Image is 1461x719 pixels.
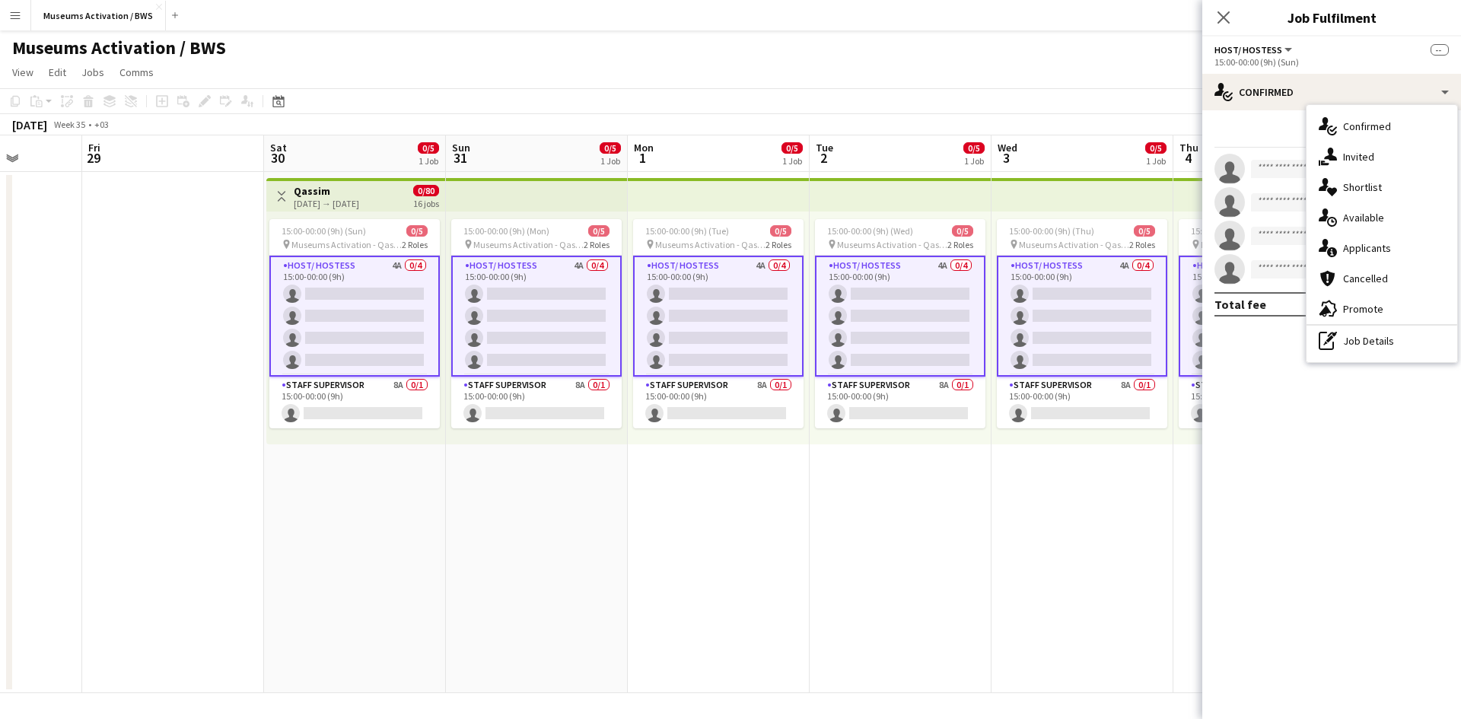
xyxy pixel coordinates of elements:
[113,62,160,82] a: Comms
[1214,44,1282,56] span: Host/ Hostess
[1307,202,1457,233] div: Available
[1214,297,1266,312] div: Total fee
[633,377,804,428] app-card-role: Staff Supervisor8A0/115:00-00:00 (9h)
[1009,225,1094,237] span: 15:00-00:00 (9h) (Thu)
[997,377,1167,428] app-card-role: Staff Supervisor8A0/115:00-00:00 (9h)
[6,62,40,82] a: View
[584,239,610,250] span: 2 Roles
[450,149,470,167] span: 31
[1307,263,1457,294] div: Cancelled
[291,239,402,250] span: Museums Activation - Qassim
[1202,74,1461,110] div: Confirmed
[406,225,428,237] span: 0/5
[997,256,1167,377] app-card-role: Host/ Hostess4A0/415:00-00:00 (9h)
[766,239,791,250] span: 2 Roles
[81,65,104,79] span: Jobs
[463,225,549,237] span: 15:00-00:00 (9h) (Mon)
[1307,172,1457,202] div: Shortlist
[12,37,226,59] h1: Museums Activation / BWS
[1179,219,1349,428] app-job-card: 15:00-00:00 (9h) (Fri)0/5 Museums Activation - Qassim2 RolesHost/ Hostess4A0/415:00-00:00 (9h) St...
[269,377,440,428] app-card-role: Staff Supervisor8A0/115:00-00:00 (9h)
[268,149,287,167] span: 30
[827,225,913,237] span: 15:00-00:00 (9h) (Wed)
[815,219,985,428] app-job-card: 15:00-00:00 (9h) (Wed)0/5 Museums Activation - Qassim2 RolesHost/ Hostess4A0/415:00-00:00 (9h) St...
[31,1,166,30] button: Museums Activation / BWS
[402,239,428,250] span: 2 Roles
[1179,377,1349,428] app-card-role: Staff Supervisor8A0/115:00-00:00 (9h)
[770,225,791,237] span: 0/5
[781,142,803,154] span: 0/5
[473,239,584,250] span: Museums Activation - Qassim
[1179,141,1198,154] span: Thu
[837,239,947,250] span: Museums Activation - Qassim
[1019,239,1129,250] span: Museums Activation - Qassim
[1177,149,1198,167] span: 4
[997,219,1167,428] app-job-card: 15:00-00:00 (9h) (Thu)0/5 Museums Activation - Qassim2 RolesHost/ Hostess4A0/415:00-00:00 (9h) St...
[816,141,833,154] span: Tue
[88,141,100,154] span: Fri
[1191,225,1270,237] span: 15:00-00:00 (9h) (Fri)
[1431,44,1449,56] span: --
[50,119,88,130] span: Week 35
[815,256,985,377] app-card-role: Host/ Hostess4A0/415:00-00:00 (9h)
[1307,142,1457,172] div: Invited
[451,377,622,428] app-card-role: Staff Supervisor8A0/115:00-00:00 (9h)
[1145,142,1167,154] span: 0/5
[119,65,154,79] span: Comms
[49,65,66,79] span: Edit
[75,62,110,82] a: Jobs
[645,225,729,237] span: 15:00-00:00 (9h) (Tue)
[294,184,359,198] h3: Qassim
[282,225,366,237] span: 15:00-00:00 (9h) (Sun)
[1201,239,1311,250] span: Museums Activation - Qassim
[600,155,620,167] div: 1 Job
[1129,239,1155,250] span: 2 Roles
[1307,326,1457,356] div: Job Details
[963,142,985,154] span: 0/5
[588,225,610,237] span: 0/5
[1202,8,1461,27] h3: Job Fulfilment
[294,198,359,209] div: [DATE] → [DATE]
[947,239,973,250] span: 2 Roles
[419,155,438,167] div: 1 Job
[1307,294,1457,324] div: Promote
[655,239,766,250] span: Museums Activation - Qassim
[86,149,100,167] span: 29
[413,196,439,209] div: 16 jobs
[995,149,1017,167] span: 3
[413,185,439,196] span: 0/80
[1134,225,1155,237] span: 0/5
[418,142,439,154] span: 0/5
[1214,44,1294,56] button: Host/ Hostess
[451,219,622,428] app-job-card: 15:00-00:00 (9h) (Mon)0/5 Museums Activation - Qassim2 RolesHost/ Hostess4A0/415:00-00:00 (9h) St...
[43,62,72,82] a: Edit
[94,119,109,130] div: +03
[1214,56,1449,68] div: 15:00-00:00 (9h) (Sun)
[1307,233,1457,263] div: Applicants
[12,117,47,132] div: [DATE]
[269,256,440,377] app-card-role: Host/ Hostess4A0/415:00-00:00 (9h)
[1179,256,1349,377] app-card-role: Host/ Hostess4A0/415:00-00:00 (9h)
[1307,111,1457,142] div: Confirmed
[600,142,621,154] span: 0/5
[1146,155,1166,167] div: 1 Job
[964,155,984,167] div: 1 Job
[782,155,802,167] div: 1 Job
[998,141,1017,154] span: Wed
[452,141,470,154] span: Sun
[634,141,654,154] span: Mon
[269,219,440,428] app-job-card: 15:00-00:00 (9h) (Sun)0/5 Museums Activation - Qassim2 RolesHost/ Hostess4A0/415:00-00:00 (9h) St...
[633,219,804,428] app-job-card: 15:00-00:00 (9h) (Tue)0/5 Museums Activation - Qassim2 RolesHost/ Hostess4A0/415:00-00:00 (9h) St...
[270,141,287,154] span: Sat
[952,225,973,237] span: 0/5
[632,149,654,167] span: 1
[633,256,804,377] app-card-role: Host/ Hostess4A0/415:00-00:00 (9h)
[451,256,622,377] app-card-role: Host/ Hostess4A0/415:00-00:00 (9h)
[12,65,33,79] span: View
